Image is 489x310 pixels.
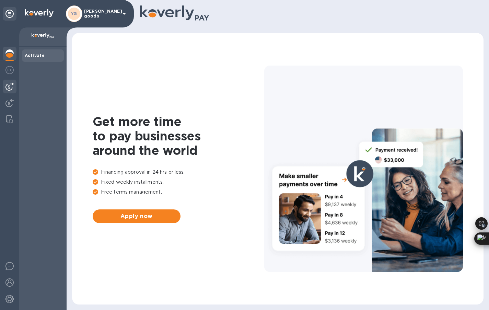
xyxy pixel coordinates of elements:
b: YG [71,11,77,16]
img: Logo [25,9,54,17]
img: Foreign exchange [5,66,14,74]
span: Apply now [98,212,175,220]
p: [PERSON_NAME] goods [84,9,118,19]
p: Free terms management. [93,188,264,196]
div: Unpin categories [3,7,16,21]
b: Activate [25,53,45,58]
p: Fixed weekly installments. [93,179,264,186]
button: Apply now [93,209,181,223]
h1: Get more time to pay businesses around the world [93,114,264,158]
p: Financing approval in 24 hrs or less. [93,169,264,176]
